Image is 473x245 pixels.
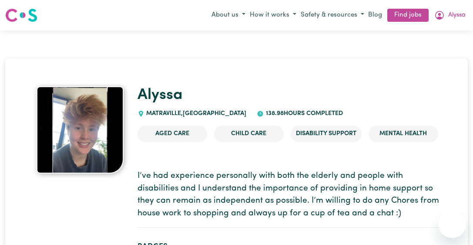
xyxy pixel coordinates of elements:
[248,8,299,23] button: How it works
[214,126,284,142] li: Child care
[432,8,468,23] button: My Account
[138,126,207,142] li: Aged Care
[209,8,248,23] button: About us
[5,5,37,25] a: Careseekers logo
[37,86,124,174] img: Alyssa
[291,126,362,142] li: Disability Support
[5,7,37,23] img: Careseekers logo
[448,10,466,20] span: Alyssa
[366,9,384,22] a: Blog
[33,86,127,174] a: Alyssa's profile picture'
[138,88,183,103] a: Alyssa
[438,210,466,238] iframe: Button to launch messaging window
[369,126,438,142] li: Mental Health
[299,8,366,23] button: Safety & resources
[144,110,247,117] span: MATRAVILLE , [GEOGRAPHIC_DATA]
[387,9,429,22] a: Find jobs
[138,170,440,220] p: I’ve had experience personally with both the elderly and people with disabilities and I understan...
[264,110,343,117] span: 138.98 hours completed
